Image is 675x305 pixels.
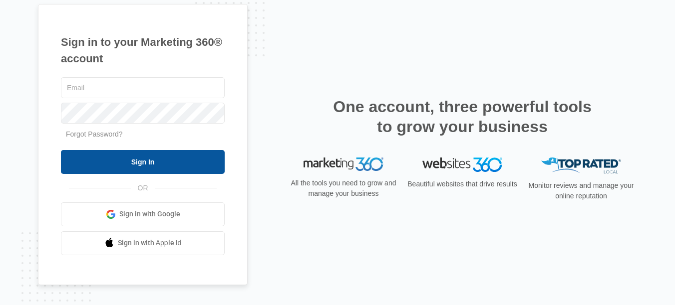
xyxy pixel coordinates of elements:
[61,77,225,98] input: Email
[131,183,155,193] span: OR
[61,150,225,174] input: Sign In
[118,238,182,248] span: Sign in with Apple Id
[66,130,123,138] a: Forgot Password?
[61,202,225,226] a: Sign in with Google
[525,180,637,201] p: Monitor reviews and manage your online reputation
[61,34,225,67] h1: Sign in to your Marketing 360® account
[119,209,180,219] span: Sign in with Google
[304,157,383,171] img: Marketing 360
[288,178,399,199] p: All the tools you need to grow and manage your business
[541,157,621,174] img: Top Rated Local
[422,157,502,172] img: Websites 360
[330,97,595,137] h2: One account, three powerful tools to grow your business
[61,231,225,255] a: Sign in with Apple Id
[406,179,518,189] p: Beautiful websites that drive results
